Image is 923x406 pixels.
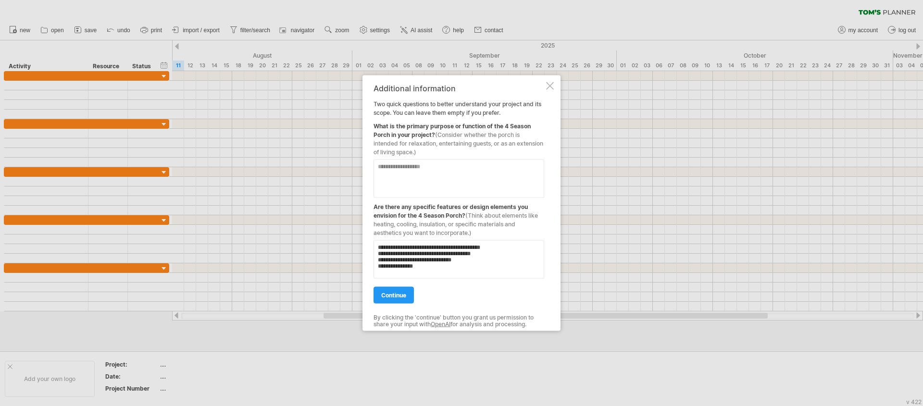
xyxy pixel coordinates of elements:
[374,131,543,155] span: (Consider whether the porch is intended for relaxation, entertaining guests, or as an extension o...
[374,211,538,236] span: (Think about elements like heating, cooling, insulation, or specific materials and aesthetics you...
[381,291,406,298] span: continue
[374,286,414,303] a: continue
[431,320,450,328] a: OpenAI
[374,314,544,328] div: By clicking the 'continue' button you grant us permission to share your input with for analysis a...
[374,84,544,92] div: Additional information
[374,197,544,237] div: Are there any specific features or design elements you envision for the 4 Season Porch?
[374,84,544,322] div: Two quick questions to better understand your project and its scope. You can leave them empty if ...
[374,117,544,156] div: What is the primary purpose or function of the 4 Season Porch in your project?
